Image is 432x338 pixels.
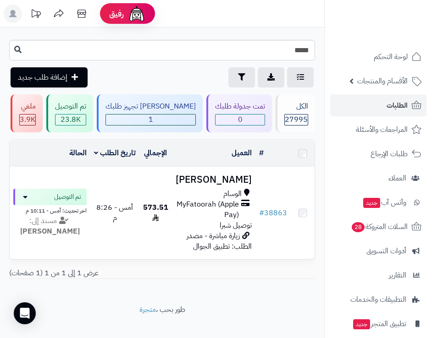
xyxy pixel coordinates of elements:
div: تمت جدولة طلبك [215,101,265,112]
div: Open Intercom Messenger [14,302,36,324]
span: الوسام [223,189,242,199]
span: 0 [216,114,265,125]
img: ai-face.png [127,5,146,23]
div: مسند إلى: [6,216,94,237]
a: تمت جدولة طلبك 0 [205,94,274,132]
span: جديد [353,319,370,329]
a: تطبيق المتجرجديد [330,313,426,335]
div: عرض 1 إلى 1 من 1 (1 صفحات) [2,268,322,278]
span: السلات المتروكة [351,220,408,233]
a: إضافة طلب جديد [11,67,88,87]
span: المراجعات والأسئلة [356,123,408,136]
span: الطلبات [387,99,408,112]
a: السلات المتروكة28 [330,216,426,238]
span: تم التوصيل [54,192,81,202]
span: 28 [352,222,365,232]
a: ملغي 3.9K [9,94,44,132]
span: لوحة التحكم [374,50,408,63]
span: طلبات الإرجاع [371,147,408,160]
span: الأقسام والمنتجات [357,75,408,87]
span: MyFatoorah (Apple Pay) [176,199,239,220]
a: الطلبات [330,94,426,116]
a: العميل [232,147,252,158]
span: التقارير [389,269,406,282]
span: إضافة طلب جديد [18,72,67,83]
a: وآتس آبجديد [330,191,426,213]
span: وآتس آب [362,196,406,209]
a: طلبات الإرجاع [330,143,426,165]
span: 23.8K [55,114,86,125]
a: #38863 [259,207,287,218]
a: تحديثات المنصة [24,5,47,25]
div: ملغي [19,101,36,112]
span: تطبيق المتجر [352,317,406,330]
a: الكل27995 [274,94,317,132]
span: زيارة مباشرة - مصدر الطلب: تطبيق الجوال [187,230,252,252]
a: [PERSON_NAME] تجهيز طلبك 1 [95,94,205,132]
span: أدوات التسويق [366,245,406,257]
a: تم التوصيل 23.8K [44,94,95,132]
div: الكل [284,101,308,112]
a: أدوات التسويق [330,240,426,262]
span: # [259,207,264,218]
span: رفيق [109,8,124,19]
span: أمس - 8:26 م [96,202,133,224]
div: 3855 [20,114,35,125]
span: 27995 [285,114,308,125]
span: توصيل شبرا [220,220,252,231]
a: متجرة [139,304,156,315]
a: لوحة التحكم [330,46,426,68]
div: تم التوصيل [55,101,86,112]
div: اخر تحديث: أمس - 10:11 م [13,205,87,215]
a: # [259,147,264,158]
span: التطبيقات والخدمات [350,293,406,306]
strong: [PERSON_NAME] [20,226,80,237]
h3: [PERSON_NAME] [176,174,252,185]
span: جديد [363,198,380,208]
div: 23762 [55,114,86,125]
span: 1 [106,114,195,125]
span: 3.9K [20,114,35,125]
a: الإجمالي [144,147,167,158]
a: تاريخ الطلب [94,147,136,158]
a: التطبيقات والخدمات [330,289,426,311]
span: 573.51 [143,202,168,224]
span: العملاء [388,172,406,185]
a: العملاء [330,167,426,189]
a: الحالة [69,147,87,158]
a: التقارير [330,264,426,286]
a: المراجعات والأسئلة [330,119,426,141]
div: [PERSON_NAME] تجهيز طلبك [105,101,196,112]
